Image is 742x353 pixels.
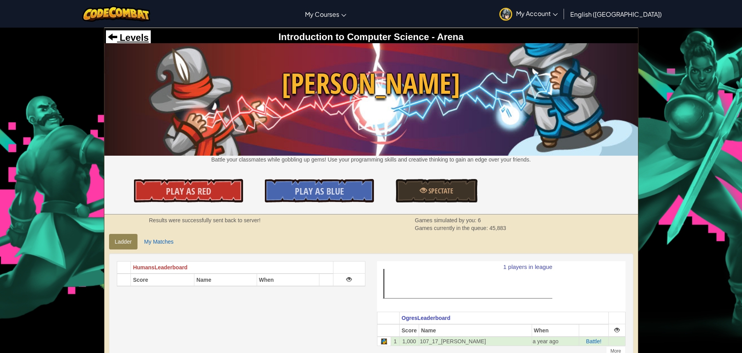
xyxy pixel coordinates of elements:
[104,43,638,155] img: Wakka Maul
[82,6,150,22] img: CodeCombat logo
[278,32,429,42] span: Introduction to Computer Science
[391,337,400,346] td: 1
[478,217,481,223] span: 6
[532,324,579,337] th: When
[402,315,417,321] span: Ogres
[400,337,419,346] td: 1,000
[516,9,558,18] span: My Account
[429,32,464,42] span: - Arena
[400,324,419,337] th: Score
[131,274,194,286] th: Score
[419,324,532,337] th: Name
[503,263,552,270] text: 1 players in league
[149,217,261,223] strong: Results were successfully sent back to server!
[566,4,666,25] a: English ([GEOGRAPHIC_DATA])
[257,274,319,286] th: When
[427,186,453,196] span: Spectate
[104,156,638,163] p: Battle your classmates while gobbling up gems! Use your programming skills and creative thinking ...
[166,185,211,197] span: Play As Red
[104,63,638,104] span: [PERSON_NAME]
[499,8,512,21] img: avatar
[418,315,451,321] span: Leaderboard
[117,32,149,43] span: Levels
[586,338,601,344] a: Battle!
[570,10,662,18] span: English ([GEOGRAPHIC_DATA])
[108,32,149,43] a: Levels
[194,274,257,286] th: Name
[301,4,350,25] a: My Courses
[138,234,179,249] a: My Matches
[495,2,562,26] a: My Account
[396,179,478,202] a: Spectate
[295,185,344,197] span: Play As Blue
[415,225,489,231] span: Games currently in the queue:
[532,337,579,346] td: a year ago
[155,264,188,270] span: Leaderboard
[377,337,391,346] td: Python
[305,10,339,18] span: My Courses
[415,217,478,223] span: Games simulated by you:
[489,225,506,231] span: 45,883
[419,337,532,346] td: 107_17_[PERSON_NAME]
[109,234,138,249] a: Ladder
[133,264,154,270] span: Humans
